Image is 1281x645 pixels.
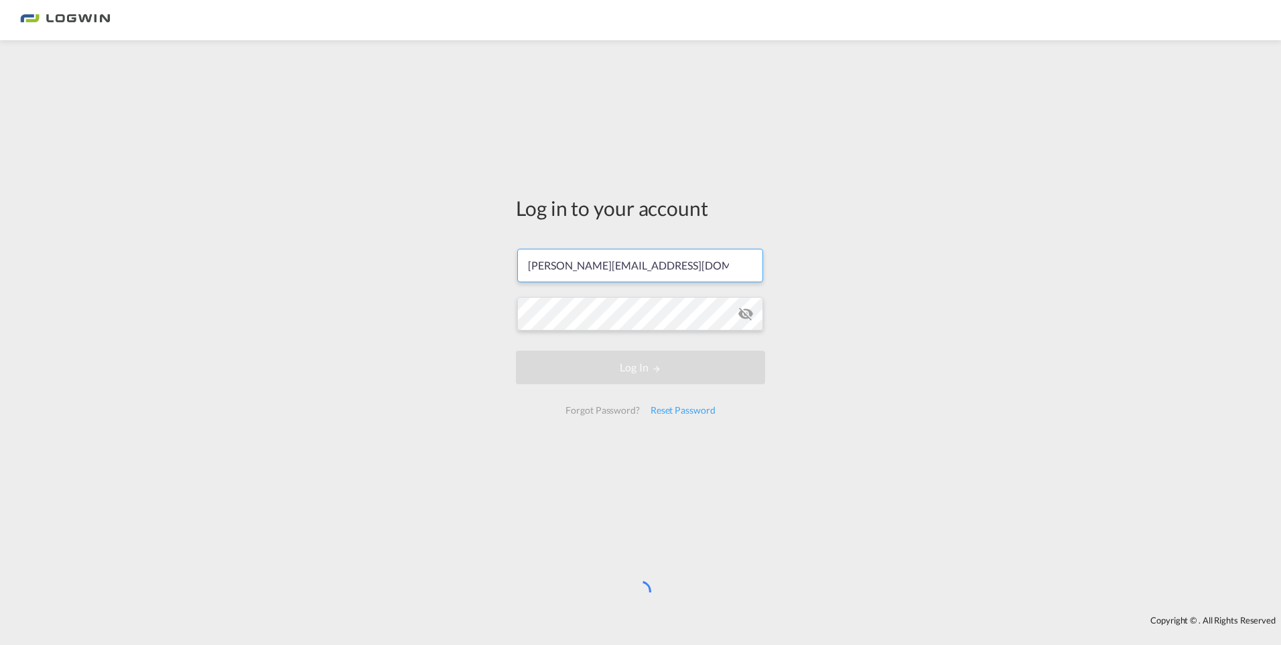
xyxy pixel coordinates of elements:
[517,249,763,282] input: Enter email/phone number
[645,398,721,422] div: Reset Password
[560,398,645,422] div: Forgot Password?
[738,306,754,322] md-icon: icon-eye-off
[516,194,765,222] div: Log in to your account
[20,5,111,36] img: bc73a0e0d8c111efacd525e4c8ad7d32.png
[516,351,765,384] button: LOGIN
